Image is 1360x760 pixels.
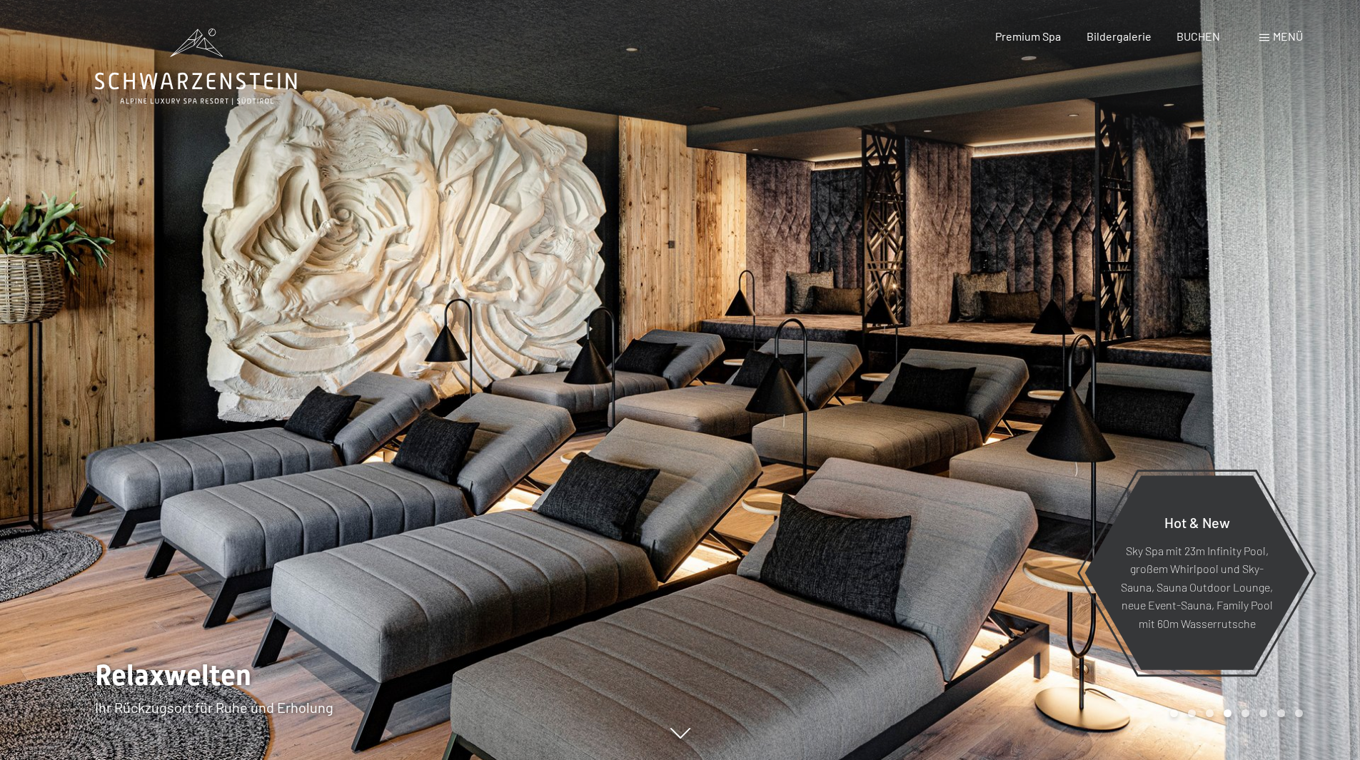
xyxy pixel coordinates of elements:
[1177,29,1220,43] a: BUCHEN
[1188,709,1196,717] div: Carousel Page 2
[1087,29,1152,43] a: Bildergalerie
[1206,709,1214,717] div: Carousel Page 3
[995,29,1061,43] a: Premium Spa
[1224,709,1231,717] div: Carousel Page 4 (Current Slide)
[1277,709,1285,717] div: Carousel Page 7
[1119,541,1274,632] p: Sky Spa mit 23m Infinity Pool, großem Whirlpool und Sky-Sauna, Sauna Outdoor Lounge, neue Event-S...
[1164,513,1230,530] span: Hot & New
[1259,709,1267,717] div: Carousel Page 6
[1165,709,1303,717] div: Carousel Pagination
[1295,709,1303,717] div: Carousel Page 8
[1084,475,1310,671] a: Hot & New Sky Spa mit 23m Infinity Pool, großem Whirlpool und Sky-Sauna, Sauna Outdoor Lounge, ne...
[1273,29,1303,43] span: Menü
[1241,709,1249,717] div: Carousel Page 5
[1170,709,1178,717] div: Carousel Page 1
